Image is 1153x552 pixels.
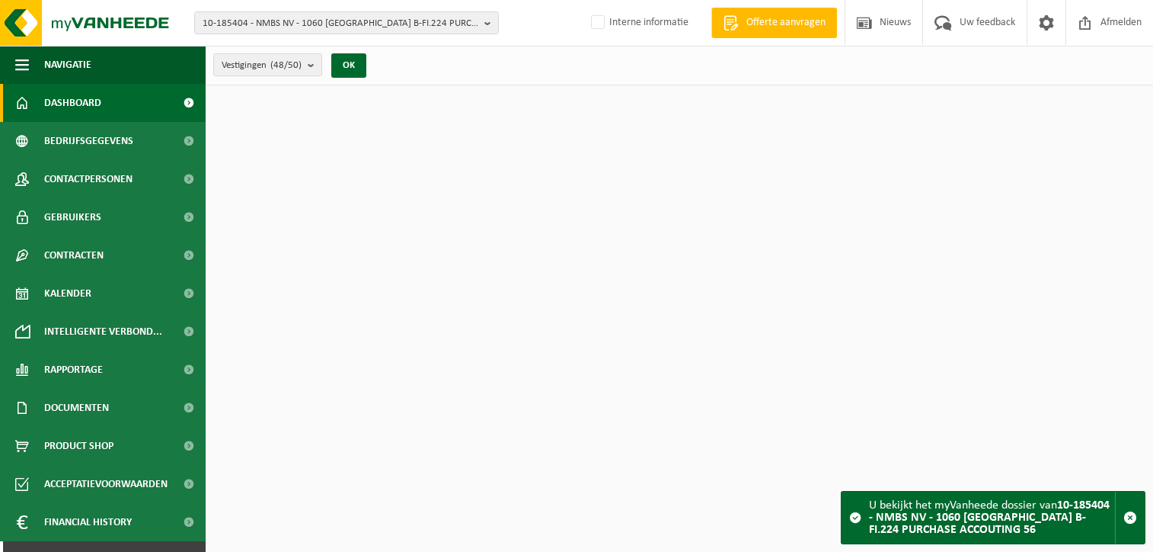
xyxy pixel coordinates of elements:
button: 10-185404 - NMBS NV - 1060 [GEOGRAPHIC_DATA] B-FI.224 PURCHASE ACCOUTING 56 [194,11,499,34]
span: Bedrijfsgegevens [44,122,133,160]
span: Acceptatievoorwaarden [44,465,168,503]
span: Contracten [44,236,104,274]
span: Navigatie [44,46,91,84]
span: Dashboard [44,84,101,122]
button: OK [331,53,366,78]
count: (48/50) [270,60,302,70]
label: Interne informatie [588,11,688,34]
span: Documenten [44,389,109,427]
strong: 10-185404 - NMBS NV - 1060 [GEOGRAPHIC_DATA] B-FI.224 PURCHASE ACCOUTING 56 [869,499,1110,536]
span: Rapportage [44,351,103,389]
button: Vestigingen(48/50) [213,53,322,76]
span: 10-185404 - NMBS NV - 1060 [GEOGRAPHIC_DATA] B-FI.224 PURCHASE ACCOUTING 56 [203,12,478,35]
span: Gebruikers [44,198,101,236]
span: Product Shop [44,427,113,465]
span: Contactpersonen [44,160,133,198]
span: Vestigingen [222,54,302,77]
span: Kalender [44,274,91,313]
a: Offerte aanvragen [711,8,837,38]
span: Financial History [44,503,132,541]
span: Intelligente verbond... [44,313,162,351]
span: Offerte aanvragen [743,15,829,30]
div: U bekijkt het myVanheede dossier van [869,492,1115,544]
